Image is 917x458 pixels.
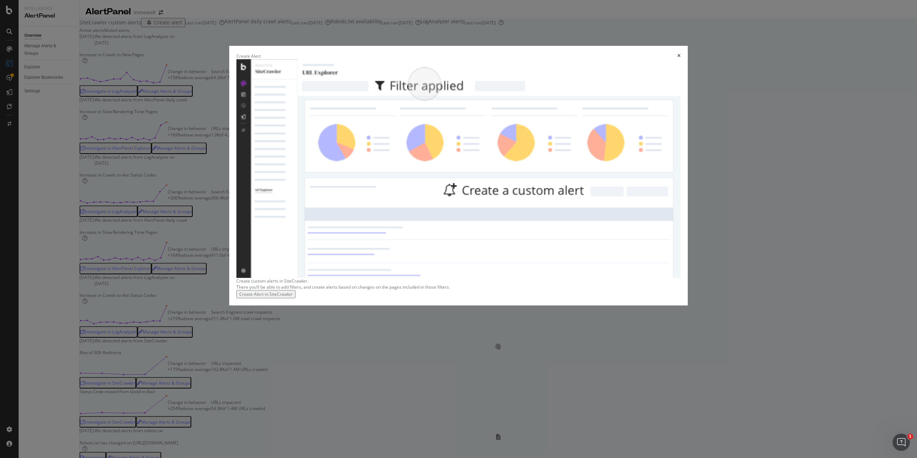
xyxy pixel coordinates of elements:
[236,53,261,59] div: Create Alert
[907,434,913,439] span: 1
[236,278,681,290] div: Create custom alerts in SiteCrawler. There you’ll be able to add filters, and create alerts based...
[239,291,293,297] div: Create Alert in SiteCrawler
[236,59,681,278] img: DH8OX7jH.gif
[677,53,681,59] div: times
[236,290,296,298] button: Create Alert in SiteCrawler
[893,434,910,451] iframe: Intercom live chat
[229,46,688,305] div: modal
